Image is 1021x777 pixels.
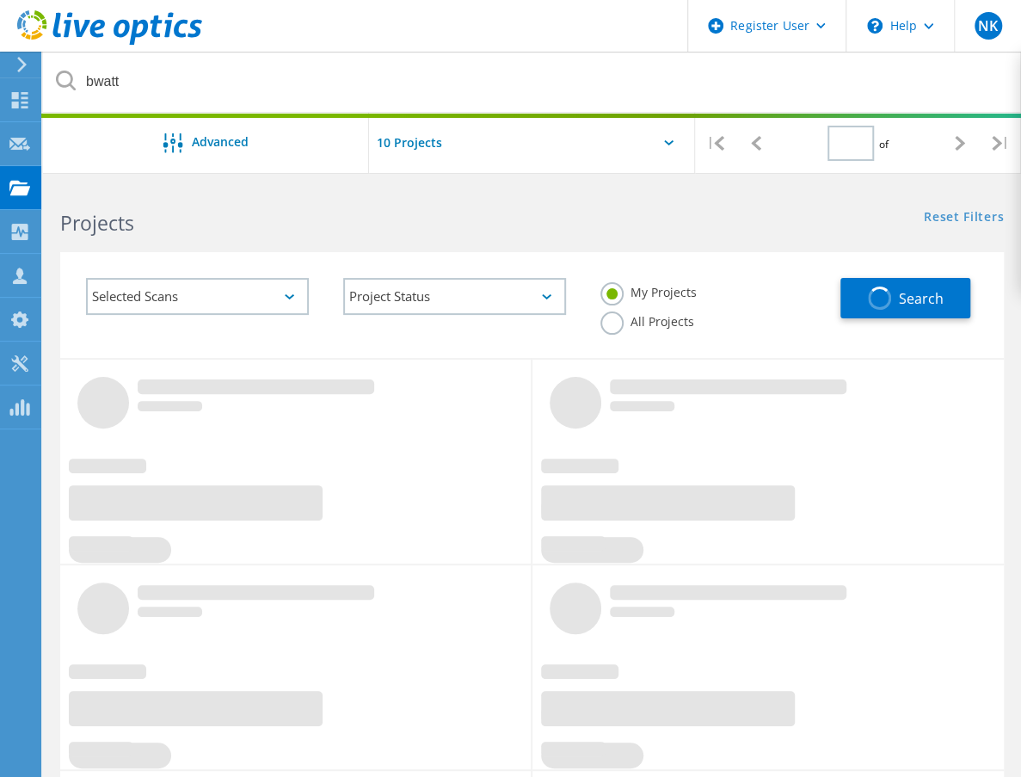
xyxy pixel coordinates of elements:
label: All Projects [600,311,694,328]
a: Reset Filters [924,211,1004,225]
label: My Projects [600,282,697,299]
span: of [878,137,888,151]
svg: \n [867,18,883,34]
div: Project Status [343,278,566,315]
span: Advanced [192,136,249,148]
div: | [980,113,1020,174]
a: Live Optics Dashboard [17,36,202,48]
button: Search [840,278,970,318]
div: | [695,113,735,174]
b: Projects [60,209,134,237]
span: NK [978,19,998,33]
div: Selected Scans [86,278,309,315]
span: Search [898,289,943,308]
